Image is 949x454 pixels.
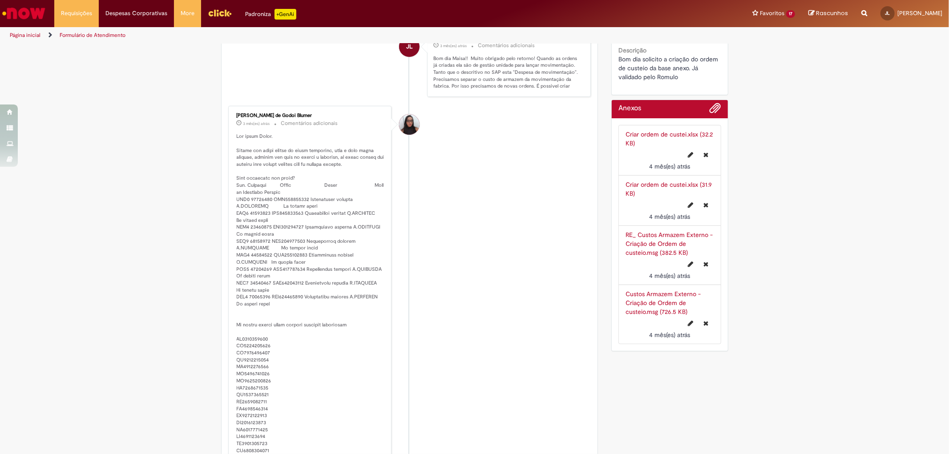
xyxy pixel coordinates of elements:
a: RE_ Custos Armazem Externo - Criação de Ordem de custeio.msg (382.5 KB) [626,231,713,257]
img: ServiceNow [1,4,47,22]
a: Formulário de Atendimento [60,32,125,39]
img: click_logo_yellow_360x200.png [208,6,232,20]
span: Requisições [61,9,92,18]
span: 4 mês(es) atrás [649,213,690,221]
span: Bom dia solicito a criação do ordem de custeio da base anexo. Já validado pelo Romulo [618,55,720,81]
small: Comentários adicionais [478,42,535,49]
time: 16/06/2025 08:09:39 [649,213,690,221]
b: Descrição [618,46,646,54]
button: Editar nome de arquivo Criar ordem de custei.xlsx [683,148,699,162]
div: Maisa Franco De Godoi Blumer [399,114,420,135]
span: More [181,9,194,18]
span: JL [406,36,412,57]
span: 17 [786,10,795,18]
a: Rascunhos [808,9,848,18]
p: +GenAi [275,9,296,20]
button: Excluir Custos Armazem Externo - Criação de Ordem de custeio.msg [699,316,714,330]
button: Editar nome de arquivo Criar ordem de custei.xlsx [683,198,699,212]
time: 17/06/2025 09:42:12 [649,162,690,170]
h2: Anexos [618,104,641,112]
div: [PERSON_NAME] de Godoi Blumer [237,113,385,118]
span: [PERSON_NAME] [897,9,942,17]
span: 4 mês(es) atrás [649,162,690,170]
div: Padroniza [245,9,296,20]
a: Custos Armazem Externo - Criação de Ordem de custeio.msg (726.5 KB) [626,290,701,316]
span: Favoritos [760,9,784,18]
button: Excluir Criar ordem de custei.xlsx [699,148,714,162]
span: JL [885,10,890,16]
button: Excluir Criar ordem de custei.xlsx [699,198,714,212]
a: Página inicial [10,32,40,39]
small: Comentários adicionais [281,120,338,127]
button: Editar nome de arquivo Custos Armazem Externo - Criação de Ordem de custeio.msg [683,316,699,330]
span: 3 mês(es) atrás [243,121,270,126]
button: Excluir RE_ Custos Armazem Externo - Criação de Ordem de custeio.msg [699,257,714,271]
span: 4 mês(es) atrás [649,331,690,339]
span: 3 mês(es) atrás [440,43,467,48]
p: Bom dia Maisa!! Muito obrigado pelo retorno! Quando as ordens já criadas ela são de gestão unidad... [433,55,582,90]
ul: Trilhas de página [7,27,626,44]
button: Editar nome de arquivo RE_ Custos Armazem Externo - Criação de Ordem de custeio.msg [683,257,699,271]
a: Criar ordem de custei.xlsx (32.2 KB) [626,130,713,147]
time: 17/06/2025 14:34:59 [243,121,270,126]
button: Adicionar anexos [710,102,721,118]
a: Criar ordem de custei.xlsx (31.9 KB) [626,181,712,197]
span: Rascunhos [816,9,848,17]
div: Julio Cesar Lopes [399,36,420,57]
span: Despesas Corporativas [105,9,167,18]
span: 4 mês(es) atrás [649,272,690,280]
